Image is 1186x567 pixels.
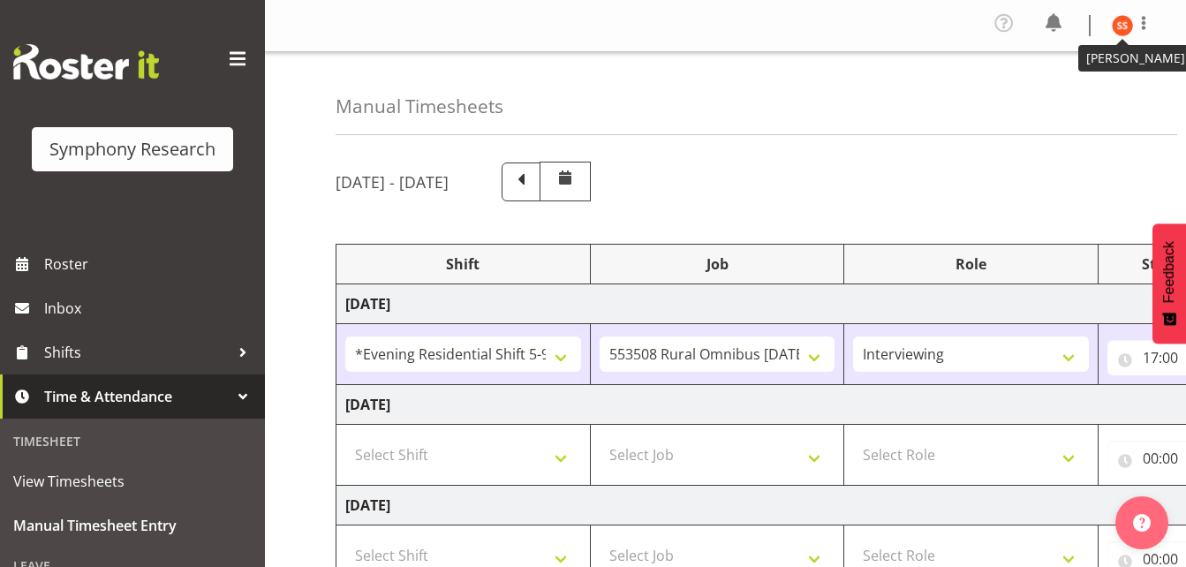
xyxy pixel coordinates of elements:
img: help-xxl-2.png [1133,514,1151,532]
span: View Timesheets [13,468,252,495]
span: Feedback [1161,241,1177,303]
img: Rosterit website logo [13,44,159,79]
span: Shifts [44,339,230,366]
span: Roster [44,251,256,277]
div: Timesheet [4,423,261,459]
h5: [DATE] - [DATE] [336,172,449,192]
div: Job [600,253,835,275]
a: Manual Timesheet Entry [4,503,261,548]
span: Manual Timesheet Entry [13,512,252,539]
span: Time & Attendance [44,383,230,410]
a: View Timesheets [4,459,261,503]
span: Inbox [44,295,256,321]
div: Shift [345,253,581,275]
h4: Manual Timesheets [336,96,503,117]
img: sarah-snook10022.jpg [1112,15,1133,36]
div: Role [853,253,1089,275]
div: Symphony Research [49,136,215,163]
button: Feedback - Show survey [1152,223,1186,344]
